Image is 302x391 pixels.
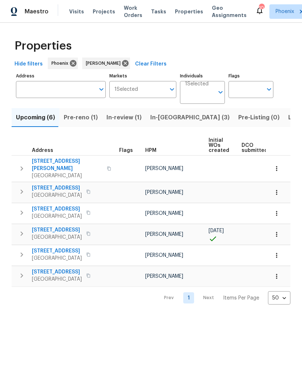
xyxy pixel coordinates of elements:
div: 50 [268,289,290,307]
button: Open [167,84,177,94]
span: DCO submitted [242,143,268,153]
span: [DATE] [209,228,224,233]
span: [GEOGRAPHIC_DATA] [32,172,102,179]
span: [GEOGRAPHIC_DATA] [32,213,82,220]
span: [STREET_ADDRESS][PERSON_NAME] [32,158,102,172]
button: Open [264,84,274,94]
span: HPM [145,148,156,153]
span: [PERSON_NAME] [145,253,183,258]
span: [STREET_ADDRESS] [32,268,82,276]
span: 1 Selected [114,86,138,93]
span: [PERSON_NAME] [86,60,123,67]
nav: Pagination Navigation [157,291,290,305]
span: Clear Filters [135,60,167,69]
span: Address [32,148,53,153]
span: [STREET_ADDRESS] [32,226,82,234]
span: In-review (1) [106,112,142,123]
span: [GEOGRAPHIC_DATA] [32,192,82,199]
button: Hide filters [12,58,46,71]
span: Properties [14,42,72,50]
span: [STREET_ADDRESS] [32,205,82,213]
span: [PERSON_NAME] [145,190,183,195]
span: [STREET_ADDRESS] [32,247,82,255]
span: Phoenix [276,8,294,15]
span: Tasks [151,9,166,14]
span: Pre-reno (1) [64,112,98,123]
a: Goto page 1 [183,292,194,303]
span: Projects [93,8,115,15]
button: Open [215,87,226,97]
span: Flags [119,148,133,153]
p: Items Per Page [223,294,259,302]
span: [PERSON_NAME] [145,166,183,171]
span: Upcoming (6) [16,112,55,123]
span: Work Orders [124,4,142,19]
label: Address [16,74,106,78]
span: [GEOGRAPHIC_DATA] [32,255,82,262]
span: [STREET_ADDRESS] [32,184,82,192]
span: Initial WOs created [209,138,229,153]
label: Markets [109,74,177,78]
span: Maestro [25,8,49,15]
button: Clear Filters [132,58,169,71]
span: [PERSON_NAME] [145,274,183,279]
span: Properties [175,8,203,15]
div: 10 [259,4,264,12]
span: [PERSON_NAME] [145,232,183,237]
button: Open [96,84,106,94]
span: Hide filters [14,60,43,69]
span: In-[GEOGRAPHIC_DATA] (3) [150,112,230,123]
span: Geo Assignments [212,4,247,19]
span: [PERSON_NAME] [145,211,183,216]
span: Phoenix [51,60,71,67]
span: [GEOGRAPHIC_DATA] [32,234,82,241]
span: Visits [69,8,84,15]
span: [GEOGRAPHIC_DATA] [32,276,82,283]
div: Phoenix [48,58,78,69]
div: [PERSON_NAME] [82,58,130,69]
label: Individuals [180,74,225,78]
label: Flags [228,74,273,78]
span: 1 Selected [185,81,209,87]
span: Pre-Listing (0) [238,112,280,123]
